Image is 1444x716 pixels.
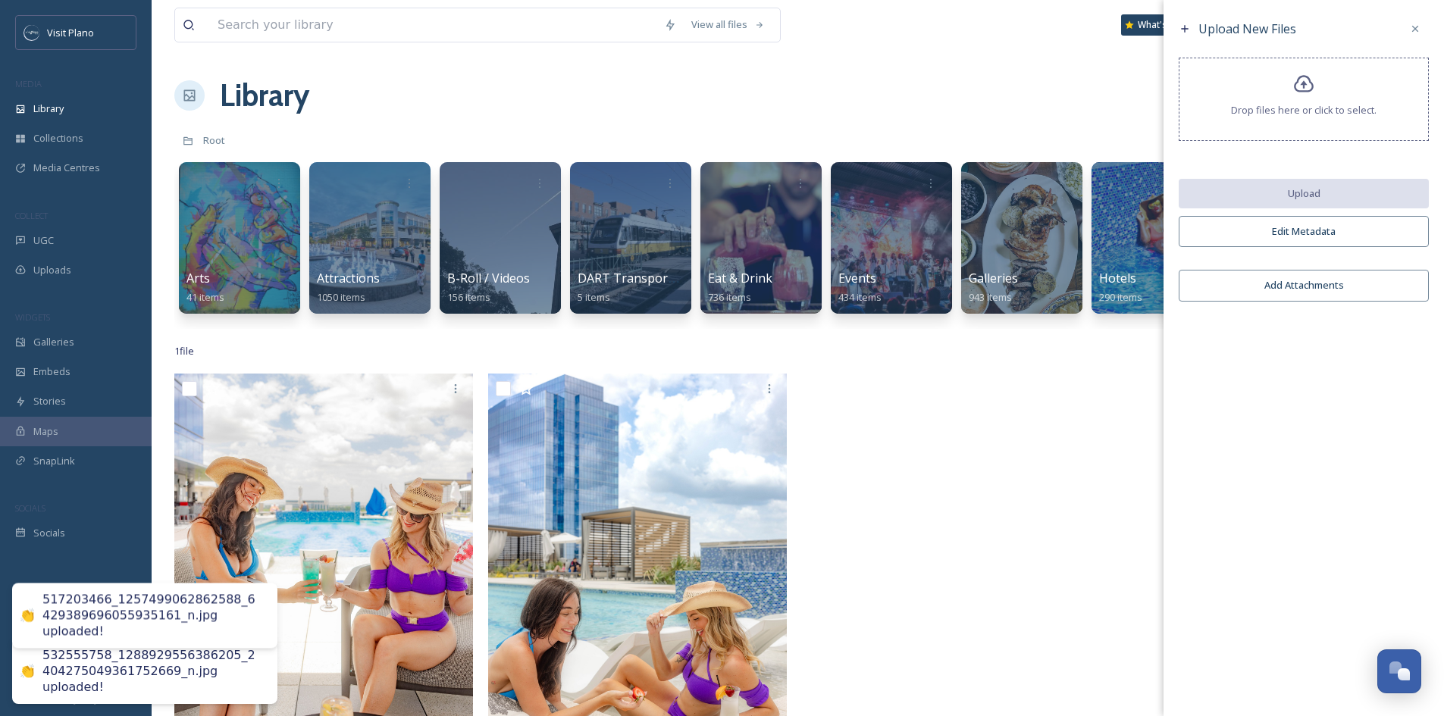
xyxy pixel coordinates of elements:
input: Search your library [210,8,656,42]
span: 41 items [186,290,224,304]
a: Hotels290 items [1099,271,1142,304]
span: Embeds [33,364,70,379]
span: Upload New Files [1198,20,1296,37]
span: Media Centres [33,161,100,175]
span: UGC [33,233,54,248]
span: 156 items [447,290,490,304]
span: Uploads [33,263,71,277]
span: Socials [33,526,65,540]
span: COLLECT [15,210,48,221]
span: 1050 items [317,290,365,304]
span: DART Transportation [578,270,702,286]
a: Events434 items [838,271,882,304]
span: Eat & Drink [708,270,772,286]
a: DART Transportation5 items [578,271,702,304]
span: 290 items [1099,290,1142,304]
div: 532555758_1288929556386205_2404275049361752669_n.jpg uploaded! [42,648,262,695]
span: Galleries [33,335,74,349]
span: 736 items [708,290,751,304]
div: 517203466_1257499062862588_6429389696055935161_n.jpg uploaded! [42,592,262,639]
a: Eat & Drink736 items [708,271,772,304]
span: B-Roll / Videos [447,270,530,286]
span: Arts [186,270,210,286]
a: Galleries943 items [969,271,1018,304]
span: Collections [33,131,83,145]
span: Stories [33,394,66,408]
a: Attractions1050 items [317,271,380,304]
div: 👏 [20,663,35,679]
div: 👏 [20,608,35,624]
button: Upload [1179,179,1429,208]
span: Galleries [969,270,1018,286]
span: SOCIALS [15,502,45,514]
a: View all files [684,10,772,39]
span: Visit Plano [47,26,94,39]
a: Library [220,73,309,118]
span: Hotels [1099,270,1136,286]
button: Open Chat [1377,649,1421,693]
span: Library [33,102,64,116]
a: B-Roll / Videos156 items [447,271,530,304]
span: Attractions [317,270,380,286]
a: What's New [1121,14,1197,36]
span: MEDIA [15,78,42,89]
span: Drop files here or click to select. [1231,103,1377,117]
span: WIDGETS [15,311,50,323]
button: Edit Metadata [1179,216,1429,247]
span: SnapLink [33,454,75,468]
a: Arts41 items [186,271,224,304]
span: 5 items [578,290,610,304]
span: 1 file [174,344,194,358]
span: Events [838,270,876,286]
img: images.jpeg [24,25,39,40]
span: Root [203,133,225,147]
span: Maps [33,424,58,439]
span: 434 items [838,290,882,304]
a: Root [203,131,225,149]
button: Add Attachments [1179,270,1429,301]
span: 943 items [969,290,1012,304]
